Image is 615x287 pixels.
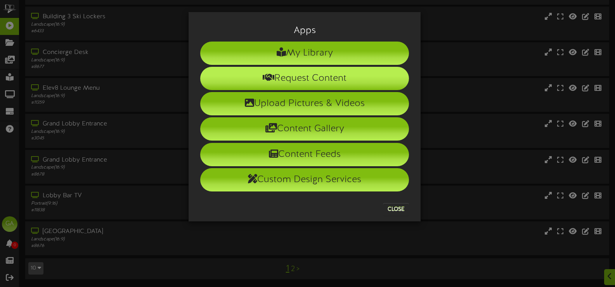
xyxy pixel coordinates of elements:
li: Upload Pictures & Videos [200,92,409,115]
li: My Library [200,42,409,65]
li: Custom Design Services [200,168,409,191]
h3: Apps [200,26,409,36]
li: Content Gallery [200,117,409,141]
button: Close [383,203,409,216]
li: Request Content [200,67,409,90]
li: Content Feeds [200,143,409,166]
